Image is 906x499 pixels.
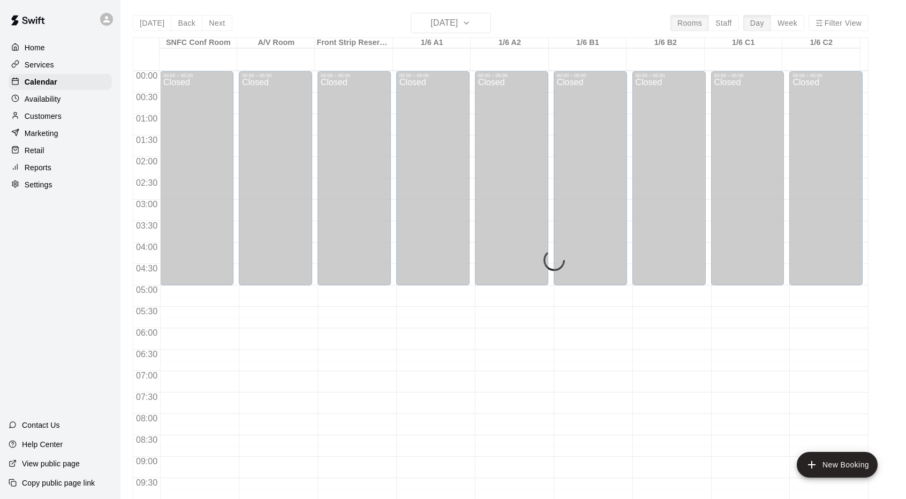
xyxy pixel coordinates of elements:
[25,94,61,104] p: Availability
[9,160,112,176] a: Reports
[9,125,112,141] a: Marketing
[22,439,63,450] p: Help Center
[626,38,704,48] div: 1/6 B2
[554,71,627,285] div: 00:00 – 05:00: Closed
[133,328,160,337] span: 06:00
[549,38,626,48] div: 1/6 B1
[133,157,160,166] span: 02:00
[782,38,860,48] div: 1/6 C2
[133,243,160,252] span: 04:00
[399,73,466,78] div: 00:00 – 05:00
[9,177,112,193] a: Settings
[321,78,388,289] div: Closed
[133,221,160,230] span: 03:30
[25,128,58,139] p: Marketing
[133,371,160,380] span: 07:00
[160,38,237,48] div: SNFC Conf Room
[9,57,112,73] a: Services
[133,285,160,294] span: 05:00
[133,178,160,187] span: 02:30
[471,38,548,48] div: 1/6 A2
[792,78,859,289] div: Closed
[478,78,545,289] div: Closed
[25,179,52,190] p: Settings
[632,71,706,285] div: 00:00 – 05:00: Closed
[475,71,548,285] div: 00:00 – 05:00: Closed
[25,162,51,173] p: Reports
[25,59,54,70] p: Services
[25,111,62,122] p: Customers
[9,91,112,107] a: Availability
[22,458,80,469] p: View public page
[133,93,160,102] span: 00:30
[133,71,160,80] span: 00:00
[557,73,624,78] div: 00:00 – 05:00
[711,71,784,285] div: 00:00 – 05:00: Closed
[9,108,112,124] a: Customers
[393,38,471,48] div: 1/6 A1
[396,71,470,285] div: 00:00 – 05:00: Closed
[133,200,160,209] span: 03:00
[242,78,309,289] div: Closed
[163,73,230,78] div: 00:00 – 05:00
[25,77,57,87] p: Calendar
[133,114,160,123] span: 01:00
[797,452,878,478] button: add
[133,435,160,444] span: 08:30
[9,142,112,158] a: Retail
[789,71,863,285] div: 00:00 – 05:00: Closed
[478,73,545,78] div: 00:00 – 05:00
[9,40,112,56] a: Home
[133,264,160,273] span: 04:30
[315,38,392,48] div: Front Strip Reservation
[133,307,160,316] span: 05:30
[557,78,624,289] div: Closed
[133,135,160,145] span: 01:30
[9,74,112,90] a: Calendar
[321,73,388,78] div: 00:00 – 05:00
[25,145,44,156] p: Retail
[636,73,703,78] div: 00:00 – 05:00
[133,457,160,466] span: 09:00
[133,392,160,402] span: 07:30
[133,350,160,359] span: 06:30
[237,38,315,48] div: A/V Room
[318,71,391,285] div: 00:00 – 05:00: Closed
[160,71,233,285] div: 00:00 – 05:00: Closed
[133,414,160,423] span: 08:00
[714,73,781,78] div: 00:00 – 05:00
[792,73,859,78] div: 00:00 – 05:00
[636,78,703,289] div: Closed
[705,38,782,48] div: 1/6 C1
[22,420,60,430] p: Contact Us
[25,42,45,53] p: Home
[399,78,466,289] div: Closed
[239,71,312,285] div: 00:00 – 05:00: Closed
[714,78,781,289] div: Closed
[22,478,95,488] p: Copy public page link
[163,78,230,289] div: Closed
[242,73,309,78] div: 00:00 – 05:00
[133,478,160,487] span: 09:30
